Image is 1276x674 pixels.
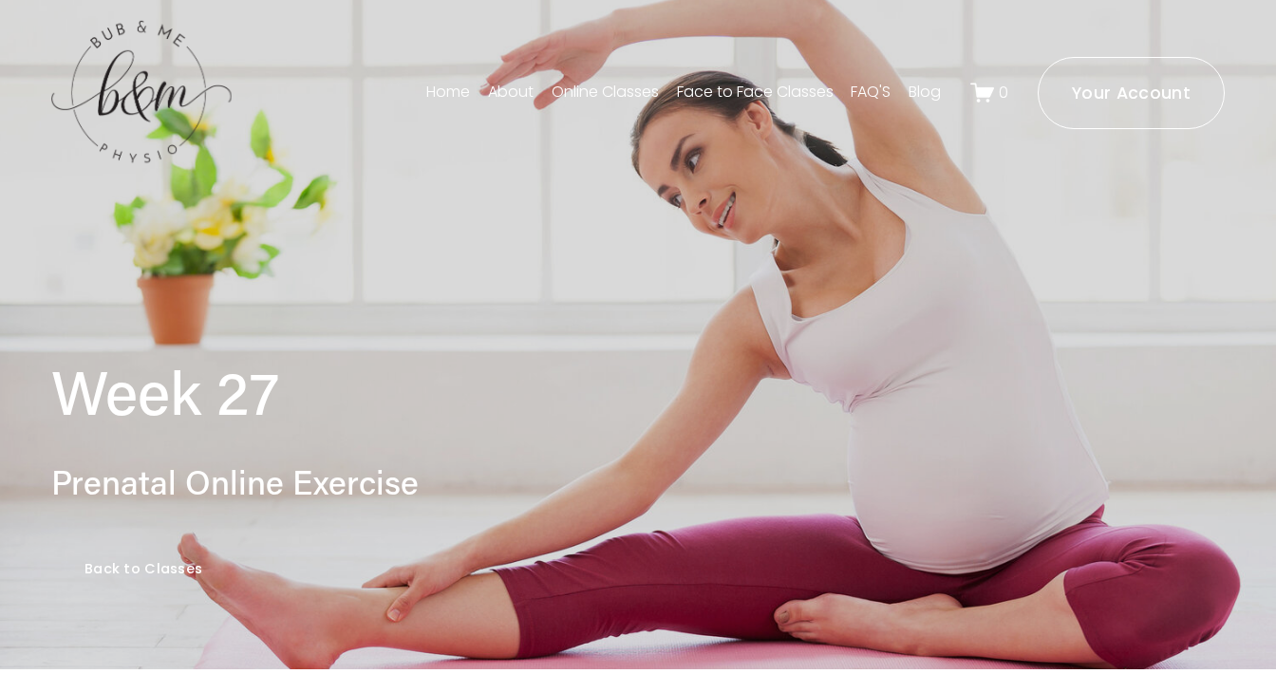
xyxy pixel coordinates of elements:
span: 0 [999,82,1008,103]
img: bubandme [51,19,232,166]
a: Online Classes [552,78,659,108]
a: Home [426,78,470,108]
h3: Prenatal Online Exercise [51,459,931,504]
a: Your Account [1038,57,1226,129]
ms-portal-inner: Your Account [1072,82,1191,104]
a: 0 items in cart [970,81,1008,104]
a: About [488,78,534,108]
a: Back to Classes [51,536,236,602]
a: FAQ'S [851,78,891,108]
a: Face to Face Classes [677,78,834,108]
a: Blog [909,78,941,108]
h1: Week 27 [51,354,931,429]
